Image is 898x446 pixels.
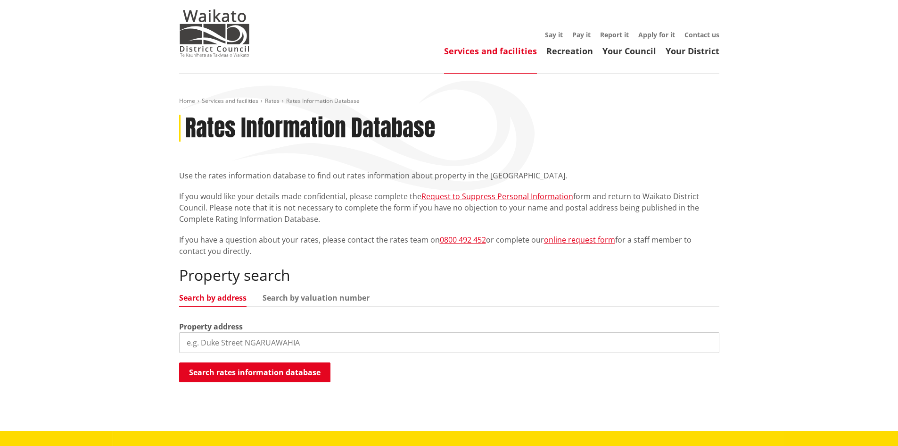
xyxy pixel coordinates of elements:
[179,266,719,284] h2: Property search
[545,30,563,39] a: Say it
[179,97,195,105] a: Home
[421,191,573,202] a: Request to Suppress Personal Information
[544,235,615,245] a: online request form
[179,294,247,302] a: Search by address
[440,235,486,245] a: 0800 492 452
[179,321,243,332] label: Property address
[185,115,435,142] h1: Rates Information Database
[263,294,370,302] a: Search by valuation number
[179,170,719,181] p: Use the rates information database to find out rates information about property in the [GEOGRAPHI...
[684,30,719,39] a: Contact us
[202,97,258,105] a: Services and facilities
[179,191,719,225] p: If you would like your details made confidential, please complete the form and return to Waikato ...
[602,45,656,57] a: Your Council
[286,97,360,105] span: Rates Information Database
[546,45,593,57] a: Recreation
[179,332,719,353] input: e.g. Duke Street NGARUAWAHIA
[179,234,719,257] p: If you have a question about your rates, please contact the rates team on or complete our for a s...
[638,30,675,39] a: Apply for it
[179,9,250,57] img: Waikato District Council - Te Kaunihera aa Takiwaa o Waikato
[179,362,330,382] button: Search rates information database
[666,45,719,57] a: Your District
[572,30,591,39] a: Pay it
[179,97,719,105] nav: breadcrumb
[855,406,889,440] iframe: Messenger Launcher
[600,30,629,39] a: Report it
[444,45,537,57] a: Services and facilities
[265,97,280,105] a: Rates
